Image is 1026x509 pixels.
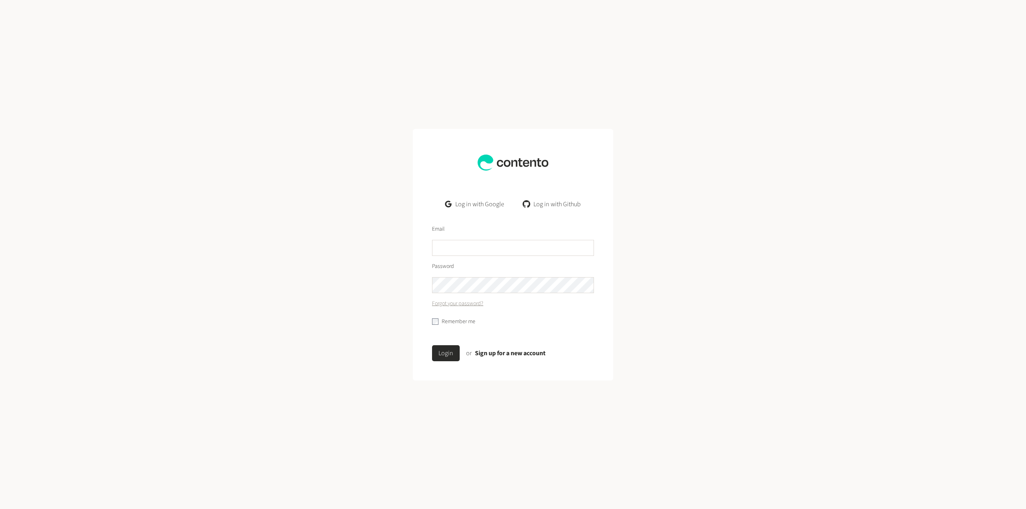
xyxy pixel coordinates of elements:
a: Log in with Google [439,196,511,212]
span: or [466,349,472,358]
a: Forgot your password? [432,300,483,308]
label: Password [432,262,454,271]
a: Sign up for a new account [475,349,545,358]
label: Remember me [442,318,475,326]
a: Log in with Github [517,196,587,212]
label: Email [432,225,444,233]
button: Login [432,345,460,361]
